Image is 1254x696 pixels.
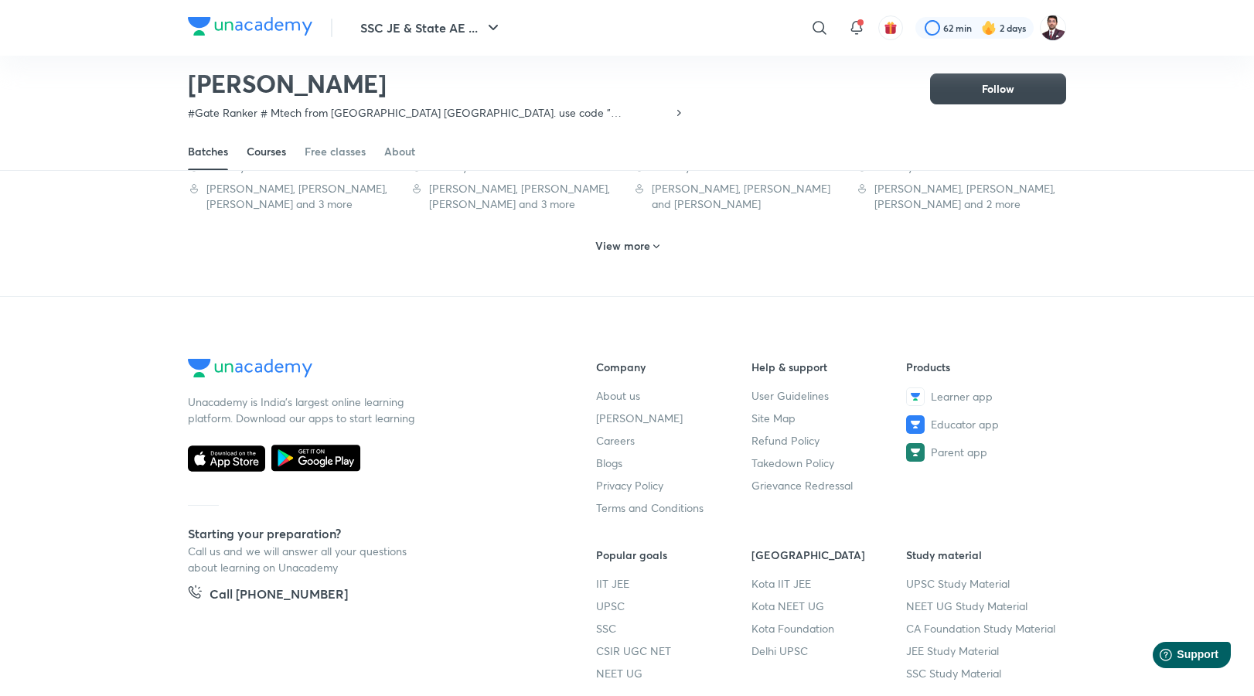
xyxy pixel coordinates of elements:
[305,133,366,170] a: Free classes
[906,547,1061,563] h6: Study material
[906,387,925,406] img: Learner app
[751,387,907,404] a: User Guidelines
[906,575,1061,592] a: UPSC Study Material
[247,133,286,170] a: Courses
[751,620,907,636] a: Kota Foundation
[906,598,1061,614] a: NEET UG Study Material
[931,416,999,432] span: Educator app
[906,443,1061,462] a: Parent app
[751,547,907,563] h6: [GEOGRAPHIC_DATA]
[188,17,312,36] img: Company Logo
[188,359,547,381] a: Company Logo
[188,543,420,575] p: Call us and we will answer all your questions about learning on Unacademy
[930,73,1066,104] button: Follow
[751,432,907,449] a: Refund Policy
[188,17,312,39] a: Company Logo
[596,359,751,375] h6: Company
[384,133,415,170] a: About
[751,455,907,471] a: Takedown Policy
[596,477,751,493] a: Privacy Policy
[633,181,843,212] div: Ravendra Yadav, Pramod Kumar and Praveen Kumar
[596,432,635,449] span: Careers
[931,444,987,460] span: Parent app
[188,181,398,212] div: Pawan Chandani, Ravendra Yadav, Pramod Kumar and 3 more
[384,144,415,159] div: About
[188,144,228,159] div: Batches
[878,15,903,40] button: avatar
[906,415,1061,434] a: Educator app
[596,547,751,563] h6: Popular goals
[596,575,751,592] a: IIT JEE
[906,665,1061,681] a: SSC Study Material
[906,643,1061,659] a: JEE Study Material
[906,443,925,462] img: Parent app
[751,575,907,592] a: Kota IIT JEE
[751,643,907,659] a: Delhi UPSC
[596,387,751,404] a: About us
[1116,636,1237,679] iframe: Help widget launcher
[596,410,751,426] a: [PERSON_NAME]
[906,359,1061,375] h6: Products
[596,665,751,681] a: NEET UG
[188,524,547,543] h5: Starting your preparation?
[596,620,751,636] a: SSC
[751,477,907,493] a: Grievance Redressal
[931,388,993,404] span: Learner app
[906,387,1061,406] a: Learner app
[210,585,348,606] h5: Call [PHONE_NUMBER]
[188,133,228,170] a: Batches
[906,620,1061,636] a: CA Foundation Study Material
[305,144,366,159] div: Free classes
[595,238,650,254] h6: View more
[856,181,1066,212] div: Pawan Chandani, Ravendra Yadav, Pramod Kumar and 2 more
[596,455,751,471] a: Blogs
[751,598,907,614] a: Kota NEET UG
[188,585,348,606] a: Call [PHONE_NUMBER]
[351,12,512,43] button: SSC JE & State AE ...
[188,394,420,426] p: Unacademy is India’s largest online learning platform. Download our apps to start learning
[596,643,751,659] a: CSIR UGC NET
[411,181,621,212] div: Pawan Chandani, Ravendra Yadav, Pramod Kumar and 3 more
[596,432,751,449] a: Careers
[188,105,673,121] p: #Gate Ranker # Mtech from [GEOGRAPHIC_DATA] [GEOGRAPHIC_DATA]. use code " MACHINE20" to attend my...
[247,144,286,159] div: Courses
[884,21,898,35] img: avatar
[1040,15,1066,41] img: Pawan Chandani
[981,20,997,36] img: streak
[751,359,907,375] h6: Help & support
[188,68,685,99] h2: [PERSON_NAME]
[751,410,907,426] a: Site Map
[596,598,751,614] a: UPSC
[596,500,751,516] a: Terms and Conditions
[906,415,925,434] img: Educator app
[188,359,312,377] img: Company Logo
[982,81,1014,97] span: Follow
